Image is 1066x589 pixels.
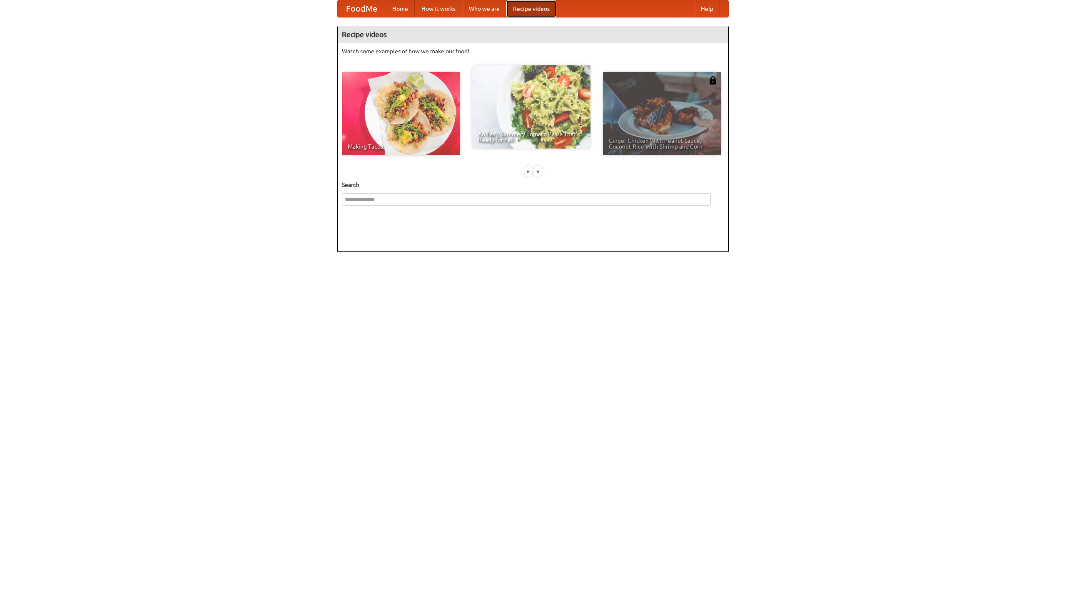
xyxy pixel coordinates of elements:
a: Recipe videos [506,0,556,17]
a: Who we are [462,0,506,17]
a: How it works [415,0,462,17]
img: 483408.png [709,76,717,84]
h4: Recipe videos [338,26,728,43]
div: » [534,166,542,176]
h5: Search [342,181,724,189]
span: Making Tacos [348,144,454,149]
a: FoodMe [338,0,386,17]
a: An Easy, Summery Tomato Pasta That's Ready for Fall [472,65,590,149]
a: Making Tacos [342,72,460,155]
span: An Easy, Summery Tomato Pasta That's Ready for Fall [478,131,585,143]
a: Help [694,0,720,17]
p: Watch some examples of how we make our food! [342,47,724,55]
div: « [524,166,532,176]
a: Home [386,0,415,17]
